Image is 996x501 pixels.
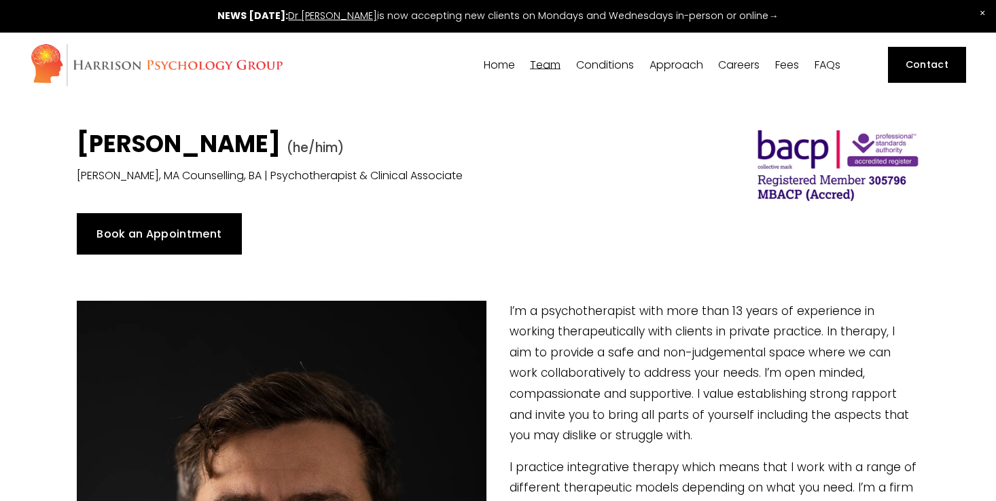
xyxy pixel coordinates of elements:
p: [PERSON_NAME], MA Counselling, BA | Psychotherapist & Clinical Associate [77,166,703,186]
p: I’m a psychotherapist with more than 13 years of experience in working therapeutically with clien... [77,301,919,446]
span: Team [530,60,561,71]
a: FAQs [815,58,840,71]
a: Careers [718,58,760,71]
a: folder dropdown [530,58,561,71]
a: folder dropdown [576,58,634,71]
a: folder dropdown [650,58,703,71]
span: (he/him) [287,139,344,156]
strong: [PERSON_NAME] [77,128,281,160]
img: Harrison Psychology Group [30,43,283,87]
a: Fees [775,58,799,71]
span: Approach [650,60,703,71]
a: Home [484,58,515,71]
span: Conditions [576,60,634,71]
a: Dr [PERSON_NAME] [288,9,377,22]
a: Book an Appointment [77,213,242,254]
a: Contact [888,47,966,82]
